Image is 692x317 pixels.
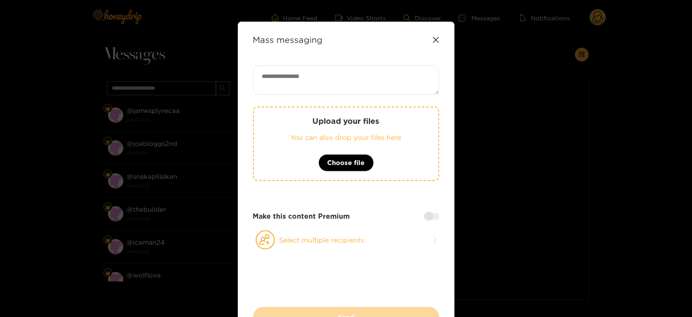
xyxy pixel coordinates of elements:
[253,230,439,250] button: Select multiple recipients
[253,211,350,221] strong: Make this content Premium
[253,35,323,45] strong: Mass messaging
[328,158,365,168] span: Choose file
[318,154,374,171] button: Choose file
[271,133,421,142] p: You can also drop your files here
[271,116,421,126] p: Upload your files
